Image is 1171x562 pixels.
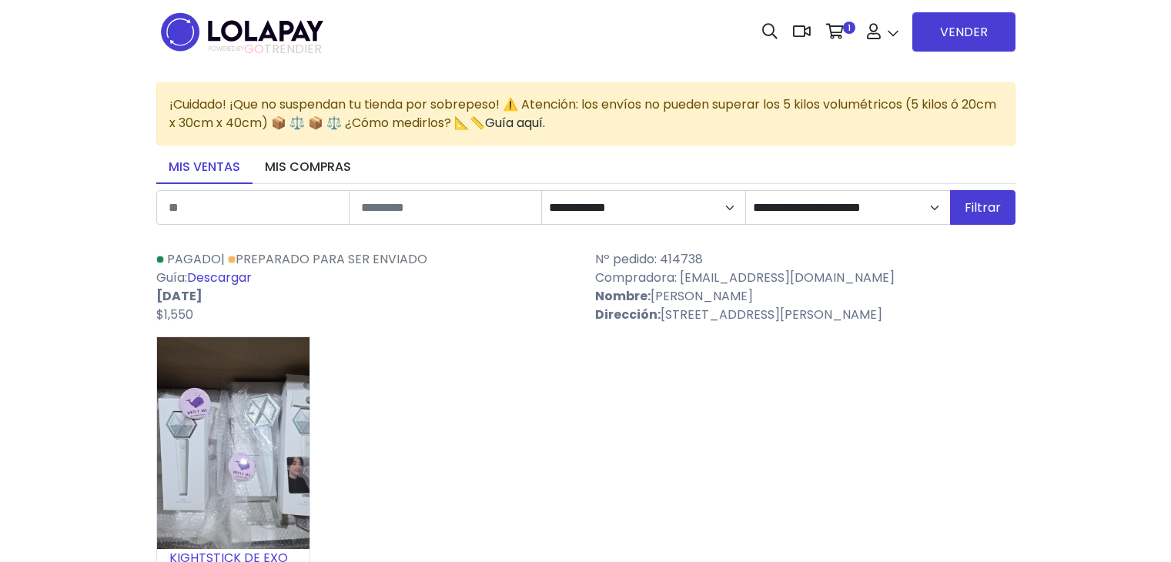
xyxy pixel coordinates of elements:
[595,306,1015,324] p: [STREET_ADDRESS][PERSON_NAME]
[156,8,328,56] img: logo
[244,40,264,58] span: GO
[157,337,309,549] img: small_1755786216980.jpeg
[950,190,1015,225] button: Filtrar
[595,250,1015,269] p: Nº pedido: 414738
[209,45,244,53] span: POWERED BY
[228,250,427,268] a: Preparado para ser enviado
[595,306,661,323] strong: Dirección:
[595,287,651,305] strong: Nombre:
[818,8,859,55] a: 1
[156,152,253,184] a: Mis ventas
[156,287,577,306] p: [DATE]
[912,12,1015,52] a: VENDER
[167,250,221,268] span: Pagado
[595,269,1015,287] p: Compradora: [EMAIL_ADDRESS][DOMAIN_NAME]
[485,114,545,132] a: Guía aquí.
[843,22,855,34] span: 1
[169,95,996,132] span: ¡Cuidado! ¡Que no suspendan tu tienda por sobrepeso! ⚠️ Atención: los envíos no pueden superar lo...
[147,250,586,324] div: | Guía:
[595,287,1015,306] p: [PERSON_NAME]
[187,269,252,286] a: Descargar
[209,42,322,56] span: TRENDIER
[253,152,363,184] a: Mis compras
[156,306,193,323] span: $1,550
